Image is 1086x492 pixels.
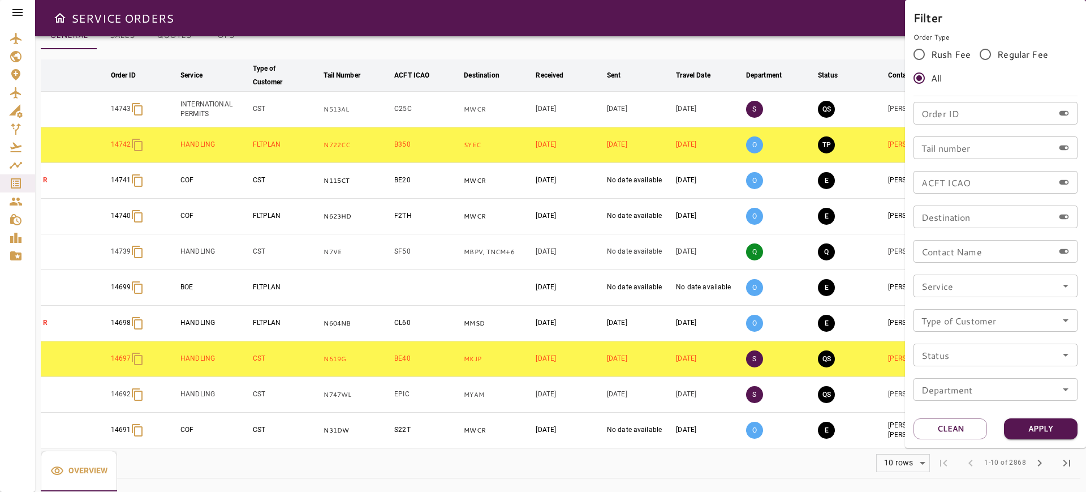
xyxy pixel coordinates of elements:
[913,42,1078,90] div: rushFeeOrder
[1004,418,1078,439] button: Apply
[913,8,1078,27] h6: Filter
[1058,382,1074,397] button: Open
[997,48,1048,61] span: Regular Fee
[931,71,942,85] span: All
[1058,313,1074,328] button: Open
[931,48,971,61] span: Rush Fee
[1058,278,1074,294] button: Open
[1058,347,1074,363] button: Open
[913,418,987,439] button: Clean
[913,32,1078,42] p: Order Type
